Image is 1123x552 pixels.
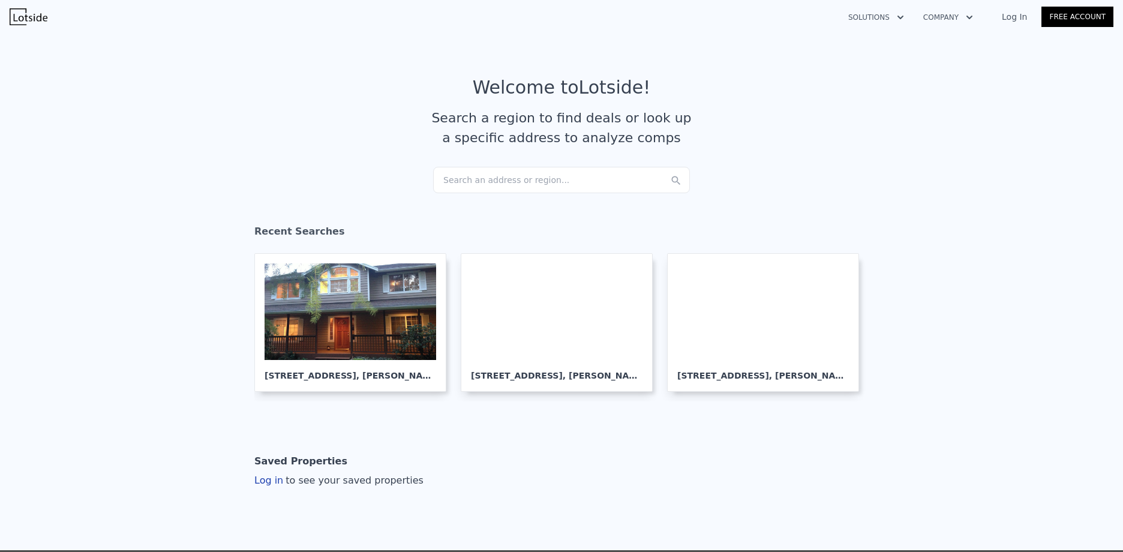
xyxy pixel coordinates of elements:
[461,253,662,392] a: [STREET_ADDRESS], [PERSON_NAME][GEOGRAPHIC_DATA]
[265,360,436,382] div: [STREET_ADDRESS] , [PERSON_NAME][GEOGRAPHIC_DATA]
[10,8,47,25] img: Lotside
[677,360,849,382] div: [STREET_ADDRESS] , [PERSON_NAME][GEOGRAPHIC_DATA]
[254,449,347,473] div: Saved Properties
[473,77,651,98] div: Welcome to Lotside !
[914,7,983,28] button: Company
[254,253,456,392] a: [STREET_ADDRESS], [PERSON_NAME][GEOGRAPHIC_DATA]
[667,253,869,392] a: [STREET_ADDRESS], [PERSON_NAME][GEOGRAPHIC_DATA]
[987,11,1041,23] a: Log In
[254,215,869,253] div: Recent Searches
[283,475,424,486] span: to see your saved properties
[471,360,642,382] div: [STREET_ADDRESS] , [PERSON_NAME][GEOGRAPHIC_DATA]
[427,108,696,148] div: Search a region to find deals or look up a specific address to analyze comps
[254,473,424,488] div: Log in
[839,7,914,28] button: Solutions
[1041,7,1113,27] a: Free Account
[433,167,690,193] div: Search an address or region...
